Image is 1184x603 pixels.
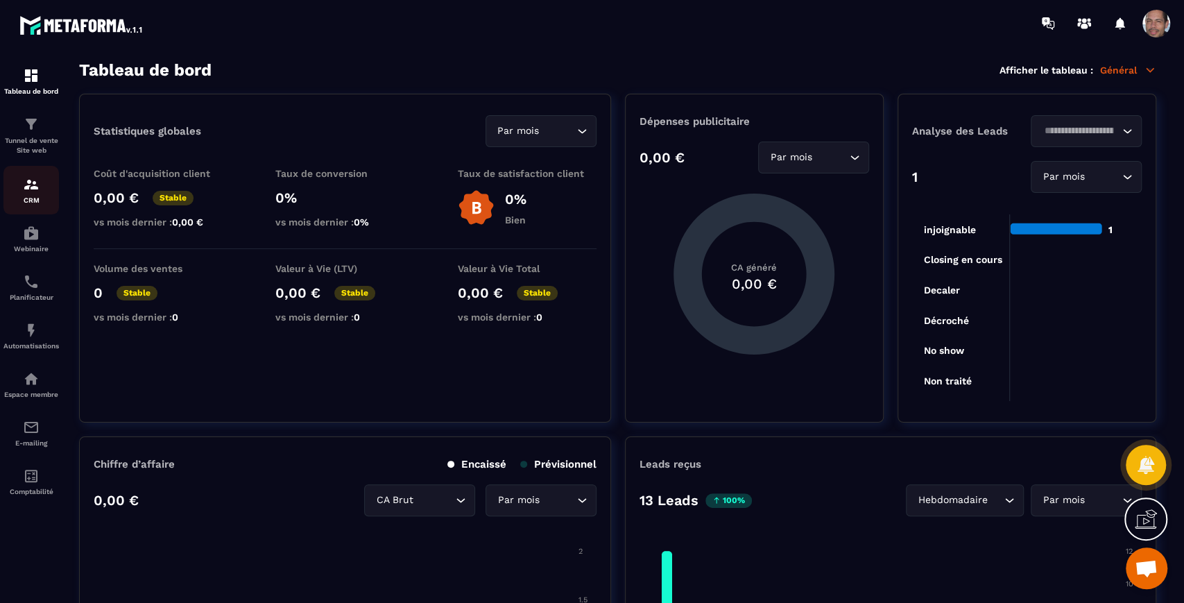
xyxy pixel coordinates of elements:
[373,493,416,508] span: CA Brut
[1088,169,1119,185] input: Search for option
[3,360,59,409] a: automationsautomationsEspace membre
[94,216,232,228] p: vs mois dernier :
[520,458,597,470] p: Prévisionnel
[999,65,1093,76] p: Afficher le tableau :
[3,294,59,301] p: Planificateur
[1040,493,1088,508] span: Par mois
[458,263,597,274] p: Valeur à Vie Total
[1088,493,1119,508] input: Search for option
[458,312,597,323] p: vs mois dernier :
[447,458,506,470] p: Encaissé
[3,196,59,204] p: CRM
[1100,64,1156,76] p: Général
[94,168,232,179] p: Coût d'acquisition client
[364,484,475,516] div: Search for option
[1126,547,1167,589] div: Ouvrir le chat
[275,216,414,228] p: vs mois dernier :
[505,214,526,226] p: Bien
[495,493,542,508] span: Par mois
[923,284,959,296] tspan: Decaler
[915,493,990,508] span: Hebdomadaire
[578,547,582,556] tspan: 2
[1040,169,1088,185] span: Par mois
[117,286,157,300] p: Stable
[23,468,40,484] img: accountant
[354,312,360,323] span: 0
[1031,161,1142,193] div: Search for option
[758,142,869,173] div: Search for option
[640,149,685,166] p: 0,00 €
[815,150,846,165] input: Search for option
[94,492,139,509] p: 0,00 €
[172,216,203,228] span: 0,00 €
[23,116,40,133] img: formation
[3,391,59,398] p: Espace membre
[3,312,59,360] a: automationsautomationsAutomatisations
[94,284,103,301] p: 0
[486,115,597,147] div: Search for option
[458,168,597,179] p: Taux de satisfaction client
[275,263,414,274] p: Valeur à Vie (LTV)
[3,409,59,457] a: emailemailE-mailing
[23,273,40,290] img: scheduler
[94,263,232,274] p: Volume des ventes
[94,458,175,470] p: Chiffre d’affaire
[912,125,1027,137] p: Analyse des Leads
[3,166,59,214] a: formationformationCRM
[94,189,139,206] p: 0,00 €
[640,458,701,470] p: Leads reçus
[153,191,194,205] p: Stable
[495,124,542,139] span: Par mois
[505,191,526,207] p: 0%
[923,254,1002,266] tspan: Closing en cours
[334,286,375,300] p: Stable
[3,87,59,95] p: Tableau de bord
[923,224,975,236] tspan: injoignable
[3,342,59,350] p: Automatisations
[275,189,414,206] p: 0%
[486,484,597,516] div: Search for option
[3,439,59,447] p: E-mailing
[1125,579,1133,588] tspan: 10
[275,284,320,301] p: 0,00 €
[767,150,815,165] span: Par mois
[542,493,574,508] input: Search for option
[23,225,40,241] img: automations
[275,168,414,179] p: Taux de conversion
[536,312,542,323] span: 0
[923,375,971,387] tspan: Non traité
[3,245,59,253] p: Webinaire
[1125,547,1132,556] tspan: 12
[416,493,452,508] input: Search for option
[3,136,59,155] p: Tunnel de vente Site web
[23,67,40,84] img: formation
[1031,484,1142,516] div: Search for option
[23,176,40,193] img: formation
[1040,124,1119,139] input: Search for option
[517,286,558,300] p: Stable
[3,57,59,105] a: formationformationTableau de bord
[912,169,918,185] p: 1
[275,312,414,323] p: vs mois dernier :
[640,115,869,128] p: Dépenses publicitaire
[23,419,40,436] img: email
[3,214,59,263] a: automationsautomationsWebinaire
[94,312,232,323] p: vs mois dernier :
[94,125,201,137] p: Statistiques globales
[172,312,178,323] span: 0
[923,345,964,356] tspan: No show
[354,216,369,228] span: 0%
[3,105,59,166] a: formationformationTunnel de vente Site web
[458,189,495,226] img: b-badge-o.b3b20ee6.svg
[1031,115,1142,147] div: Search for option
[906,484,1024,516] div: Search for option
[23,371,40,387] img: automations
[19,12,144,37] img: logo
[3,488,59,495] p: Comptabilité
[542,124,574,139] input: Search for option
[3,457,59,506] a: accountantaccountantComptabilité
[640,492,698,509] p: 13 Leads
[923,314,968,325] tspan: Décroché
[990,493,1001,508] input: Search for option
[3,263,59,312] a: schedulerschedulerPlanificateur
